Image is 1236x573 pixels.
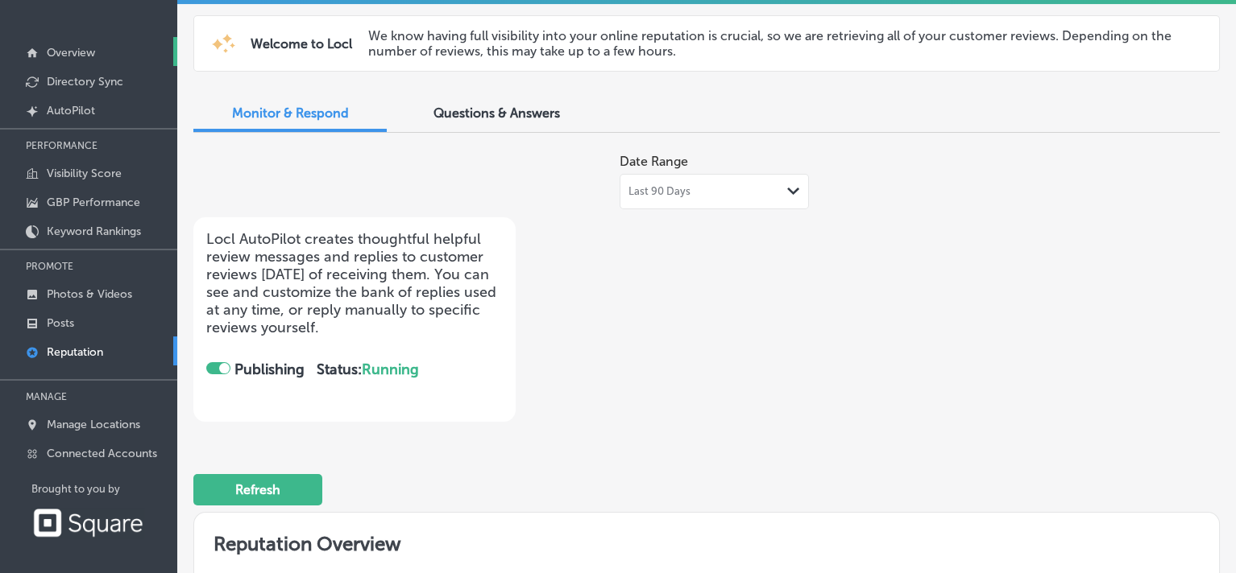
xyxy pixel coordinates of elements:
[47,225,141,238] p: Keyword Rankings
[31,508,144,538] img: Square
[362,361,419,378] span: Running
[47,345,103,359] p: Reputation
[206,230,503,336] p: Locl AutoPilot creates thoughtful helpful review messages and replies to customer reviews [DATE] ...
[47,447,157,460] p: Connected Accounts
[47,418,140,431] p: Manage Locations
[194,513,1219,568] h2: Reputation Overview
[251,36,352,52] span: Welcome to Locl
[234,361,305,378] strong: Publishing
[628,185,691,198] span: Last 90 Days
[47,167,122,180] p: Visibility Score
[47,46,95,60] p: Overview
[47,104,95,117] p: AutoPilot
[47,196,140,209] p: GBP Performance
[433,105,560,121] span: Questions & Answers
[47,75,123,89] p: Directory Sync
[232,105,349,121] span: Monitor & Respond
[193,474,322,505] button: Refresh
[317,361,419,378] strong: Status:
[620,154,688,169] label: Date Range
[31,483,177,495] p: Brought to you by
[368,28,1195,59] p: We know having full visibility into your online reputation is crucial, so we are retrieving all o...
[47,287,132,301] p: Photos & Videos
[47,316,74,330] p: Posts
